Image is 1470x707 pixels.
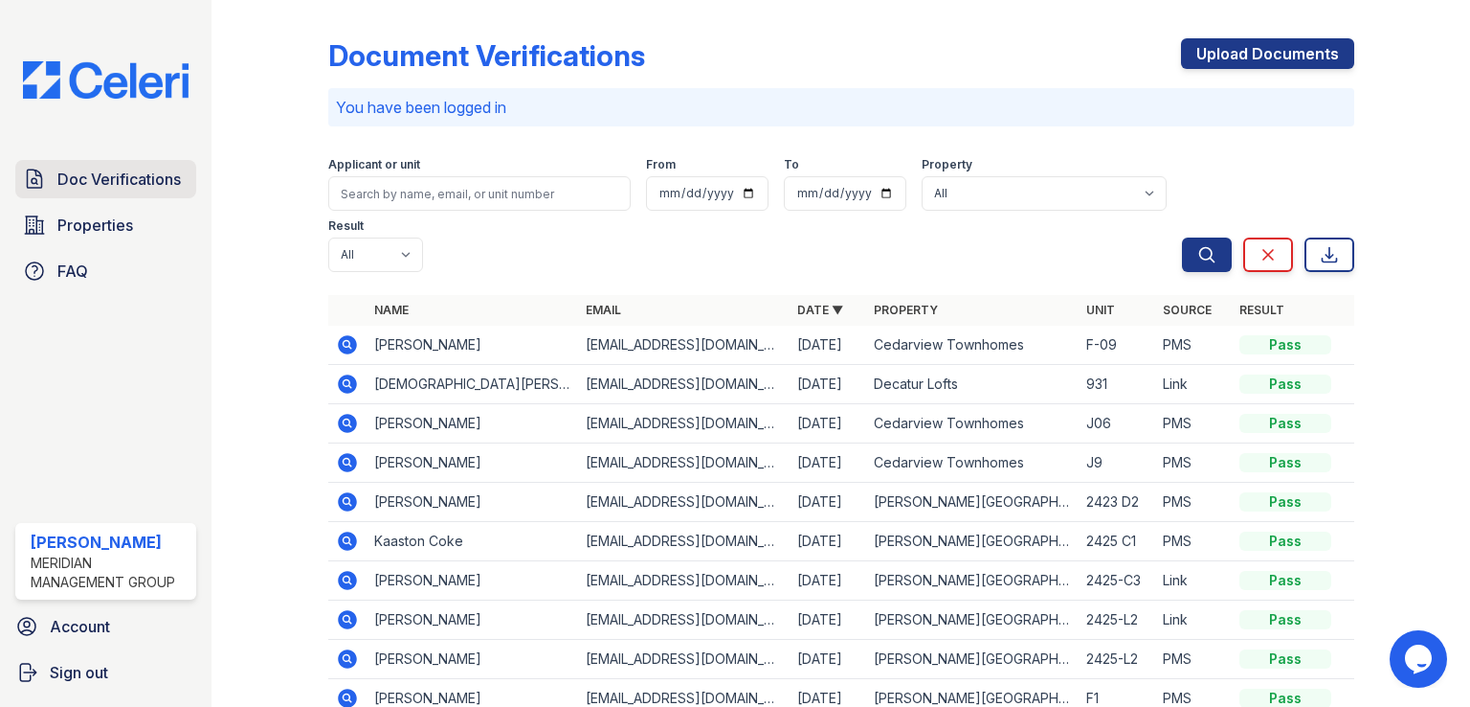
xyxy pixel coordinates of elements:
[866,326,1078,365] td: Cedarview Townhomes
[1155,404,1232,444] td: PMS
[1239,610,1331,629] div: Pass
[790,326,866,365] td: [DATE]
[790,444,866,483] td: [DATE]
[866,601,1078,640] td: [PERSON_NAME][GEOGRAPHIC_DATA]
[367,601,578,640] td: [PERSON_NAME]
[790,404,866,444] td: [DATE]
[790,522,866,561] td: [DATE]
[367,522,578,561] td: Kaaston Coke
[31,554,189,592] div: Meridian Management Group
[1079,483,1155,522] td: 2423 D2
[866,404,1078,444] td: Cedarview Townhomes
[31,531,189,554] div: [PERSON_NAME]
[367,444,578,483] td: [PERSON_NAME]
[1079,404,1155,444] td: J06
[8,61,204,99] img: CE_Logo_Blue-a8612792a0a2168367f1c8372b55b34899dd931a85d93a1a3d3e32e68fde9ad4.png
[866,483,1078,522] td: [PERSON_NAME][GEOGRAPHIC_DATA]
[866,365,1078,404] td: Decatur Lofts
[1155,601,1232,640] td: Link
[578,601,790,640] td: [EMAIL_ADDRESS][DOMAIN_NAME]
[790,601,866,640] td: [DATE]
[1239,571,1331,590] div: Pass
[646,157,676,172] label: From
[1163,303,1212,317] a: Source
[790,640,866,679] td: [DATE]
[1239,375,1331,394] div: Pass
[1239,414,1331,433] div: Pass
[866,522,1078,561] td: [PERSON_NAME][GEOGRAPHIC_DATA]
[1155,561,1232,601] td: Link
[922,157,972,172] label: Property
[57,214,133,237] span: Properties
[578,561,790,601] td: [EMAIL_ADDRESS][DOMAIN_NAME]
[1079,326,1155,365] td: F-09
[1086,303,1115,317] a: Unit
[586,303,621,317] a: Email
[1155,522,1232,561] td: PMS
[1239,453,1331,472] div: Pass
[1239,532,1331,551] div: Pass
[578,404,790,444] td: [EMAIL_ADDRESS][DOMAIN_NAME]
[1079,522,1155,561] td: 2425 C1
[1079,365,1155,404] td: 931
[367,326,578,365] td: [PERSON_NAME]
[50,615,110,638] span: Account
[8,653,204,692] a: Sign out
[1239,335,1331,354] div: Pass
[328,176,631,211] input: Search by name, email, or unit number
[790,561,866,601] td: [DATE]
[578,483,790,522] td: [EMAIL_ADDRESS][DOMAIN_NAME]
[578,365,790,404] td: [EMAIL_ADDRESS][DOMAIN_NAME]
[1181,38,1354,69] a: Upload Documents
[1079,601,1155,640] td: 2425-L2
[866,640,1078,679] td: [PERSON_NAME][GEOGRAPHIC_DATA]
[1155,365,1232,404] td: Link
[578,640,790,679] td: [EMAIL_ADDRESS][DOMAIN_NAME]
[866,444,1078,483] td: Cedarview Townhomes
[8,607,204,646] a: Account
[1079,444,1155,483] td: J9
[367,365,578,404] td: [DEMOGRAPHIC_DATA][PERSON_NAME]
[784,157,799,172] label: To
[15,160,196,198] a: Doc Verifications
[15,206,196,244] a: Properties
[50,661,108,684] span: Sign out
[367,483,578,522] td: [PERSON_NAME]
[866,561,1078,601] td: [PERSON_NAME][GEOGRAPHIC_DATA]
[1239,303,1284,317] a: Result
[374,303,409,317] a: Name
[367,561,578,601] td: [PERSON_NAME]
[874,303,938,317] a: Property
[1079,561,1155,601] td: 2425-C3
[790,483,866,522] td: [DATE]
[57,260,88,283] span: FAQ
[57,168,181,191] span: Doc Verifications
[328,38,645,73] div: Document Verifications
[15,252,196,290] a: FAQ
[367,640,578,679] td: [PERSON_NAME]
[1239,650,1331,669] div: Pass
[797,303,843,317] a: Date ▼
[578,326,790,365] td: [EMAIL_ADDRESS][DOMAIN_NAME]
[578,522,790,561] td: [EMAIL_ADDRESS][DOMAIN_NAME]
[1155,640,1232,679] td: PMS
[328,157,420,172] label: Applicant or unit
[1155,483,1232,522] td: PMS
[790,365,866,404] td: [DATE]
[1390,630,1451,688] iframe: chat widget
[1155,326,1232,365] td: PMS
[578,444,790,483] td: [EMAIL_ADDRESS][DOMAIN_NAME]
[1155,444,1232,483] td: PMS
[328,218,364,234] label: Result
[1239,492,1331,512] div: Pass
[336,96,1347,119] p: You have been logged in
[1079,640,1155,679] td: 2425-L2
[367,404,578,444] td: [PERSON_NAME]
